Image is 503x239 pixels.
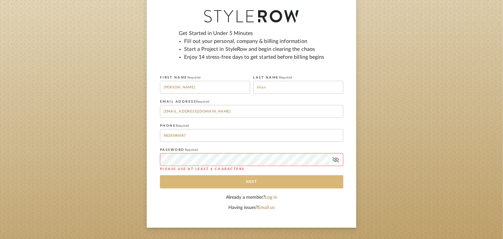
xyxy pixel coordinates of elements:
span: Required [185,148,198,152]
span: Required [196,100,210,103]
span: Required [279,76,292,79]
label: EMAIL ADDRESS [160,100,210,104]
input: me@example.com [160,105,343,118]
span: Required [176,124,189,127]
input: Last Name [253,81,344,94]
div: Having issues? [160,204,343,211]
label: PHONE [160,124,189,128]
span: Required [187,76,201,79]
div: Please use at least 6 characters [160,166,343,172]
div: Get Started in Under 5 Minutes [179,29,325,66]
li: Fill out your personal, company & billing information [184,37,325,45]
input: First Name [160,81,250,94]
a: Email us [258,205,275,210]
label: FIRST NAME [160,76,201,80]
input: +1 555-555-555 [160,129,343,142]
button: Next [160,175,343,188]
label: LAST NAME [253,76,292,80]
label: PASSWORD [160,148,198,152]
button: Log in [265,194,277,201]
li: Start a Project in StyleRow and begin clearing the chaos [184,45,325,53]
div: Already a member? [160,194,343,201]
li: Enjoy 14 stress-free days to get started before billing begins [184,53,325,61]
